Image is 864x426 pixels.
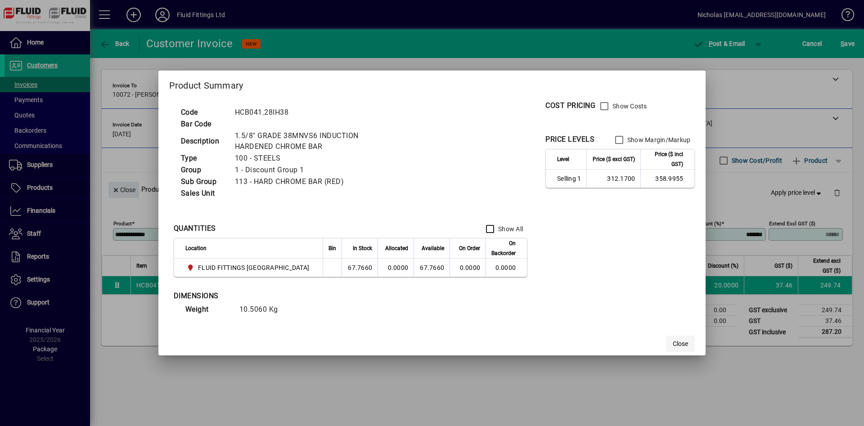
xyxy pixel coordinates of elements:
[176,130,230,152] td: Description
[176,107,230,118] td: Code
[235,304,289,315] td: 10.5060 Kg
[158,71,706,97] h2: Product Summary
[174,223,216,234] div: QUANTITIES
[185,262,313,273] span: FLUID FITTINGS CHRISTCHURCH
[459,243,480,253] span: On Order
[198,263,309,272] span: FLUID FITTINGS [GEOGRAPHIC_DATA]
[176,176,230,188] td: Sub Group
[545,134,594,145] div: PRICE LEVELS
[486,259,527,277] td: 0.0000
[342,259,378,277] td: 67.7660
[176,164,230,176] td: Group
[378,259,414,277] td: 0.0000
[593,154,635,164] span: Price ($ excl GST)
[646,149,683,169] span: Price ($ incl GST)
[625,135,691,144] label: Show Margin/Markup
[414,259,450,277] td: 67.7660
[328,243,336,253] span: Bin
[640,170,694,188] td: 358.9955
[176,152,230,164] td: Type
[230,107,394,118] td: HCB041.28IH38
[557,154,569,164] span: Level
[422,243,444,253] span: Available
[174,291,399,301] div: DIMENSIONS
[185,243,207,253] span: Location
[181,304,235,315] td: Weight
[353,243,372,253] span: In Stock
[666,336,695,352] button: Close
[545,100,595,111] div: COST PRICING
[230,176,394,188] td: 113 - HARD CHROME BAR (RED)
[611,102,647,111] label: Show Costs
[230,164,394,176] td: 1 - Discount Group 1
[230,152,394,164] td: 100 - STEELS
[176,118,230,130] td: Bar Code
[230,130,394,152] td: 1.5/8" GRADE 38MNVS6 INDUCTION HARDENED CHROME BAR
[385,243,408,253] span: Allocated
[491,238,516,258] span: On Backorder
[496,224,523,233] label: Show All
[557,174,581,183] span: Selling 1
[460,264,481,271] span: 0.0000
[586,170,640,188] td: 312.1700
[176,188,230,199] td: Sales Unit
[673,339,688,349] span: Close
